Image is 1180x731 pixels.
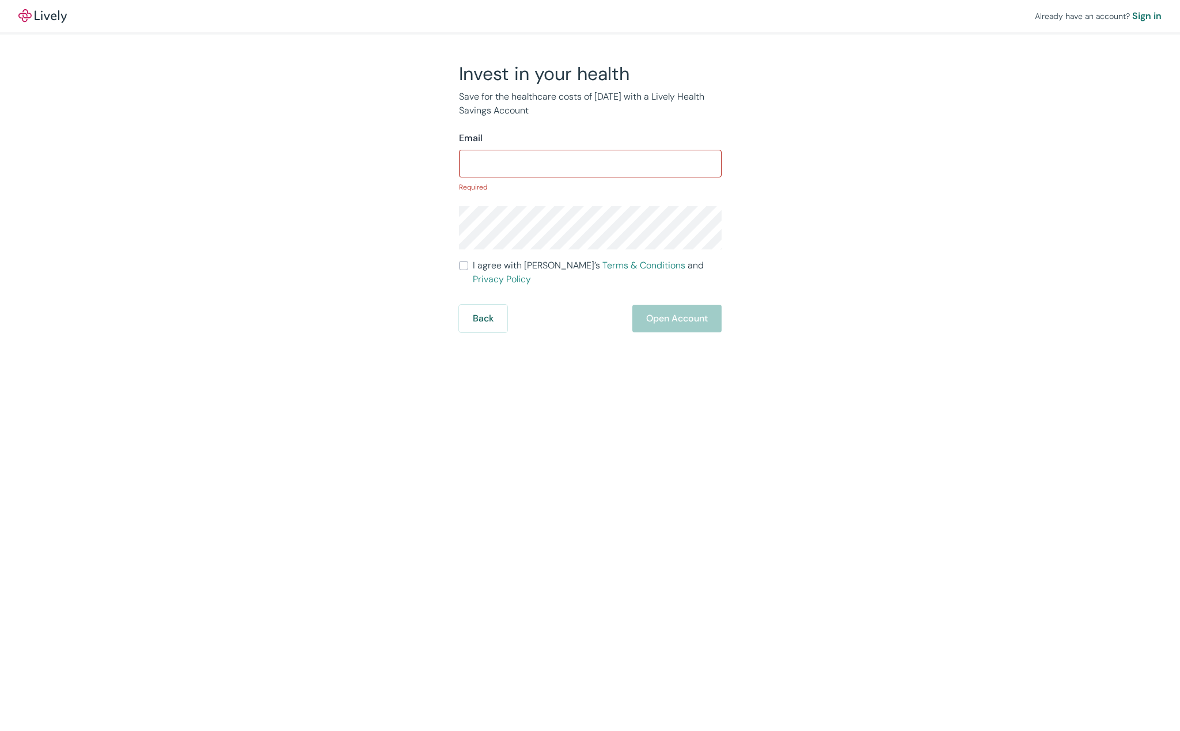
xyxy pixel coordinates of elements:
button: Back [459,305,507,332]
p: Required [459,182,722,192]
label: Email [459,131,483,145]
a: Terms & Conditions [602,259,685,271]
a: Sign in [1132,9,1162,23]
a: LivelyLively [18,9,67,23]
p: Save for the healthcare costs of [DATE] with a Lively Health Savings Account [459,90,722,118]
span: I agree with [PERSON_NAME]’s and [473,259,722,286]
img: Lively [18,9,67,23]
div: Already have an account? [1035,9,1162,23]
a: Privacy Policy [473,273,531,285]
h2: Invest in your health [459,62,722,85]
